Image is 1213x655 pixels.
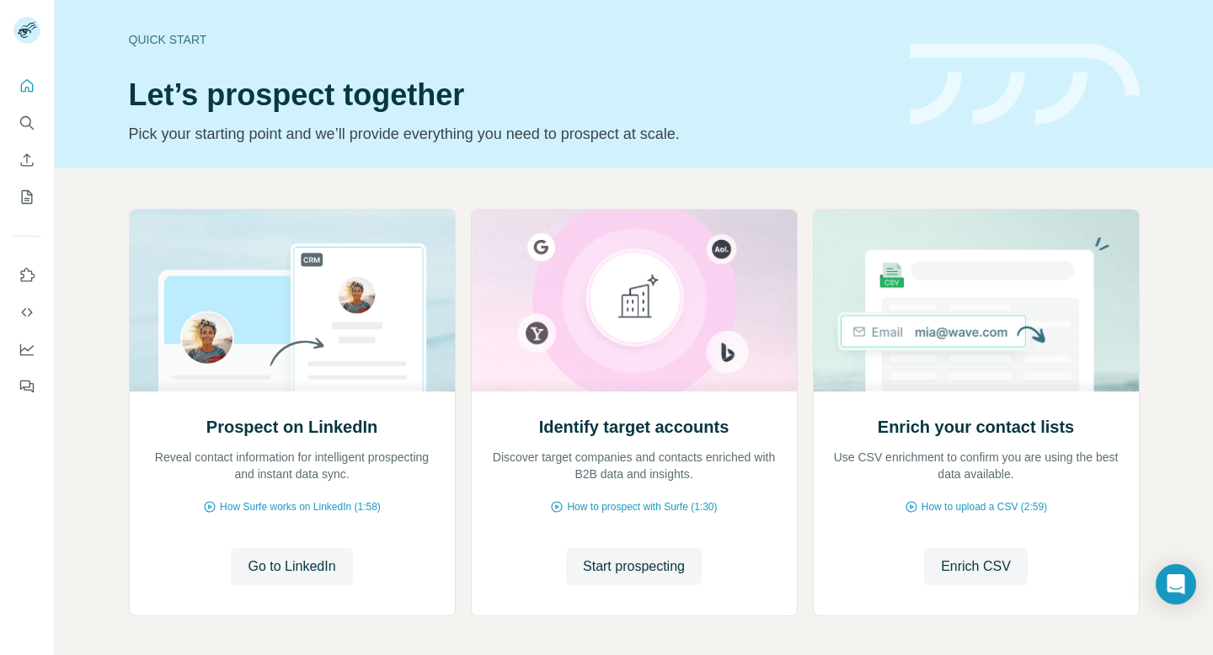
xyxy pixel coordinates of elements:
[539,415,729,439] h2: Identify target accounts
[566,548,702,585] button: Start prospecting
[831,449,1122,482] p: Use CSV enrichment to confirm you are using the best data available.
[248,556,335,577] span: Go to LinkedIn
[129,31,890,48] div: Quick start
[878,415,1074,439] h2: Enrich your contact lists
[13,182,40,212] button: My lists
[129,122,890,146] p: Pick your starting point and we’ll provide everything you need to prospect at scale.
[13,145,40,175] button: Enrich CSV
[583,556,685,577] span: Start prospecting
[206,415,377,439] h2: Prospect on LinkedIn
[924,548,1028,585] button: Enrich CSV
[567,499,717,514] span: How to prospect with Surfe (1:30)
[471,210,798,391] img: Identify target accounts
[813,210,1140,391] img: Enrich your contact lists
[13,260,40,290] button: Use Surfe on LinkedIn
[231,548,352,585] button: Go to LinkedIn
[13,297,40,327] button: Use Surfe API
[220,499,381,514] span: How Surfe works on LinkedIn (1:58)
[129,78,890,112] h1: Let’s prospect together
[147,449,438,482] p: Reveal contact information for intelligent prospecting and instant data sync.
[910,44,1140,125] img: banner
[13,108,40,138] button: Search
[13,334,40,365] button: Dashboard
[129,210,456,391] img: Prospect on LinkedIn
[1156,564,1196,604] div: Open Intercom Messenger
[941,556,1011,577] span: Enrich CSV
[922,499,1047,514] span: How to upload a CSV (2:59)
[13,371,40,402] button: Feedback
[13,71,40,101] button: Quick start
[489,449,780,482] p: Discover target companies and contacts enriched with B2B data and insights.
